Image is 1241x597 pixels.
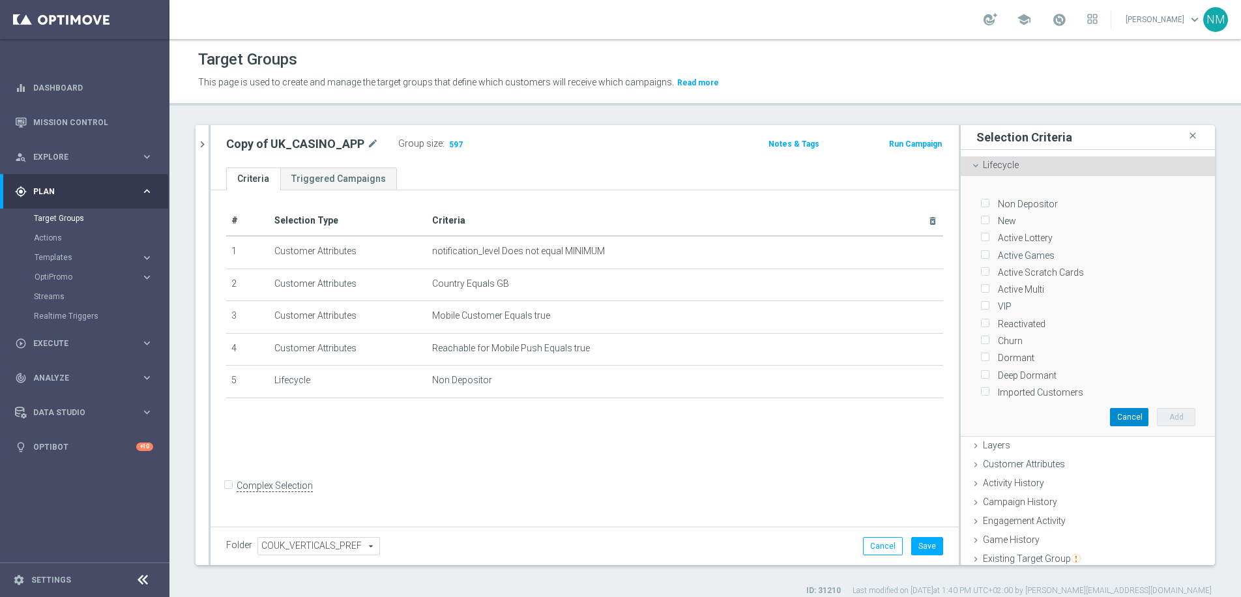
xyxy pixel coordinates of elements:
[196,138,209,151] i: chevron_right
[993,198,1058,210] label: Non Depositor
[15,338,27,349] i: play_circle_outline
[983,440,1010,450] span: Layers
[432,278,509,289] span: Country Equals GB
[15,372,141,384] div: Analyze
[33,188,141,196] span: Plan
[269,236,427,269] td: Customer Attributes
[767,137,821,151] button: Notes & Tags
[993,318,1045,330] label: Reactivated
[15,82,27,94] i: equalizer
[34,233,136,243] a: Actions
[141,252,153,264] i: keyboard_arrow_right
[196,125,209,164] button: chevron_right
[141,185,153,197] i: keyboard_arrow_right
[15,407,141,418] div: Data Studio
[34,252,154,263] button: Templates keyboard_arrow_right
[15,338,141,349] div: Execute
[983,534,1040,545] span: Game History
[15,186,141,197] div: Plan
[33,374,141,382] span: Analyze
[1017,12,1031,27] span: school
[34,248,168,267] div: Templates
[15,441,27,453] i: lightbulb
[806,585,841,596] label: ID: 31210
[14,186,154,197] button: gps_fixed Plan keyboard_arrow_right
[14,373,154,383] button: track_changes Analyze keyboard_arrow_right
[14,338,154,349] button: play_circle_outline Execute keyboard_arrow_right
[993,370,1057,381] label: Deep Dormant
[15,186,27,197] i: gps_fixed
[1124,10,1203,29] a: [PERSON_NAME]keyboard_arrow_down
[15,105,153,139] div: Mission Control
[14,117,154,128] button: Mission Control
[136,443,153,451] div: +10
[34,306,168,326] div: Realtime Triggers
[15,372,27,384] i: track_changes
[269,301,427,334] td: Customer Attributes
[983,478,1044,488] span: Activity History
[33,409,141,416] span: Data Studio
[35,273,141,281] div: OptiPromo
[34,209,168,228] div: Target Groups
[226,301,269,334] td: 3
[141,337,153,349] i: keyboard_arrow_right
[993,250,1055,261] label: Active Games
[993,300,1012,312] label: VIP
[983,459,1065,469] span: Customer Attributes
[269,269,427,301] td: Customer Attributes
[983,160,1019,170] span: Lifecycle
[993,267,1084,278] label: Active Scratch Cards
[993,215,1016,227] label: New
[432,343,590,354] span: Reachable for Mobile Push Equals true
[1157,408,1195,426] button: Add
[1188,12,1202,27] span: keyboard_arrow_down
[983,553,1081,564] span: Existing Target Group
[14,407,154,418] button: Data Studio keyboard_arrow_right
[35,254,141,261] div: Templates
[226,136,364,152] h2: Copy of UK_CASINO_APP
[33,340,141,347] span: Execute
[1203,7,1228,32] div: NM
[33,105,153,139] a: Mission Control
[993,335,1023,347] label: Churn
[33,70,153,105] a: Dashboard
[226,540,252,551] label: Folder
[14,83,154,93] button: equalizer Dashboard
[226,236,269,269] td: 1
[911,537,943,555] button: Save
[141,271,153,284] i: keyboard_arrow_right
[432,246,605,257] span: notification_level Does not equal MINIMUM
[34,228,168,248] div: Actions
[888,137,943,151] button: Run Campaign
[14,442,154,452] button: lightbulb Optibot +10
[398,138,443,149] label: Group size
[34,291,136,302] a: Streams
[853,585,1212,596] label: Last modified on [DATE] at 1:40 PM UTC+02:00 by [PERSON_NAME][EMAIL_ADDRESS][DOMAIN_NAME]
[863,537,903,555] button: Cancel
[15,151,141,163] div: Explore
[198,50,297,69] h1: Target Groups
[993,352,1034,364] label: Dormant
[33,430,136,464] a: Optibot
[367,136,379,152] i: mode_edit
[976,130,1072,145] h3: Selection Criteria
[34,287,168,306] div: Streams
[993,386,1083,398] label: Imported Customers
[15,70,153,105] div: Dashboard
[443,138,445,149] label: :
[14,152,154,162] div: person_search Explore keyboard_arrow_right
[269,333,427,366] td: Customer Attributes
[35,254,128,261] span: Templates
[226,333,269,366] td: 4
[34,272,154,282] button: OptiPromo keyboard_arrow_right
[141,371,153,384] i: keyboard_arrow_right
[993,232,1053,244] label: Active Lottery
[269,206,427,236] th: Selection Type
[432,215,465,226] span: Criteria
